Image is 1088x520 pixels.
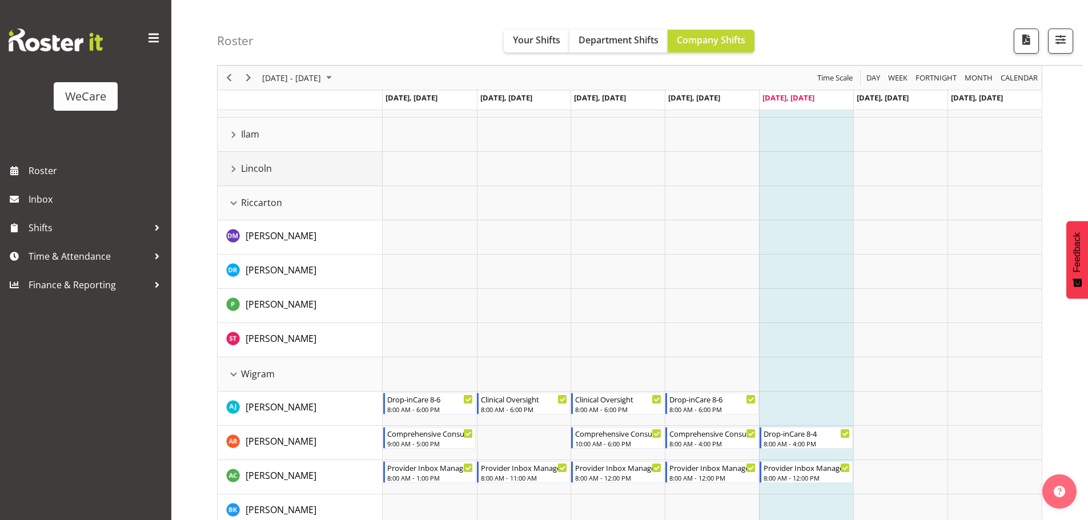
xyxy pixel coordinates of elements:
[218,323,383,357] td: Simone Turner resource
[677,34,745,46] span: Company Shifts
[219,66,239,90] div: Previous
[246,434,316,448] a: [PERSON_NAME]
[481,462,567,473] div: Provider Inbox Management
[387,462,473,473] div: Provider Inbox Management
[246,332,316,345] a: [PERSON_NAME]
[963,71,994,85] span: Month
[246,469,316,482] span: [PERSON_NAME]
[383,393,476,414] div: AJ Jones"s event - Drop-inCare 8-6 Begin From Monday, September 1, 2025 at 8:00:00 AM GMT+12:00 E...
[865,71,881,85] span: Day
[477,393,570,414] div: AJ Jones"s event - Clinical Oversight Begin From Tuesday, September 2, 2025 at 8:00:00 AM GMT+12:...
[218,118,383,152] td: Ilam resource
[386,92,437,103] span: [DATE], [DATE]
[29,162,166,179] span: Roster
[669,439,756,448] div: 8:00 AM - 4:00 PM
[887,71,909,85] span: Week
[513,34,560,46] span: Your Shifts
[241,71,256,85] button: Next
[760,427,853,449] div: Andrea Ramirez"s event - Drop-inCare 8-4 Begin From Friday, September 5, 2025 at 8:00:00 AM GMT+1...
[669,405,756,414] div: 8:00 AM - 6:00 PM
[246,264,316,276] span: [PERSON_NAME]
[760,461,853,483] div: Andrew Casburn"s event - Provider Inbox Management Begin From Friday, September 5, 2025 at 8:00:0...
[951,92,1003,103] span: [DATE], [DATE]
[504,30,569,53] button: Your Shifts
[816,71,854,85] span: Time Scale
[575,439,661,448] div: 10:00 AM - 6:00 PM
[886,71,910,85] button: Timeline Week
[218,357,383,392] td: Wigram resource
[764,473,850,482] div: 8:00 AM - 12:00 PM
[246,263,316,277] a: [PERSON_NAME]
[241,162,272,175] span: Lincoln
[665,461,758,483] div: Andrew Casburn"s event - Provider Inbox Management Begin From Thursday, September 4, 2025 at 8:00...
[29,191,166,208] span: Inbox
[816,71,855,85] button: Time Scale
[387,473,473,482] div: 8:00 AM - 1:00 PM
[575,428,661,439] div: Comprehensive Consult 10-6
[574,92,626,103] span: [DATE], [DATE]
[669,393,756,405] div: Drop-inCare 8-6
[222,71,237,85] button: Previous
[999,71,1040,85] button: Month
[218,289,383,323] td: Pooja Prabhu resource
[218,460,383,494] td: Andrew Casburn resource
[246,229,316,242] span: [PERSON_NAME]
[762,92,814,103] span: [DATE], [DATE]
[217,34,254,47] h4: Roster
[218,255,383,289] td: Deepti Raturi resource
[1066,221,1088,299] button: Feedback - Show survey
[246,400,316,414] a: [PERSON_NAME]
[575,462,661,473] div: Provider Inbox Management
[764,428,850,439] div: Drop-inCare 8-4
[387,405,473,414] div: 8:00 AM - 6:00 PM
[477,461,570,483] div: Andrew Casburn"s event - Provider Inbox Management Begin From Tuesday, September 2, 2025 at 8:00:...
[246,297,316,311] a: [PERSON_NAME]
[571,393,664,414] div: AJ Jones"s event - Clinical Oversight Begin From Wednesday, September 3, 2025 at 8:00:00 AM GMT+1...
[1014,29,1039,54] button: Download a PDF of the roster according to the set date range.
[857,92,909,103] span: [DATE], [DATE]
[579,34,659,46] span: Department Shifts
[1072,232,1082,272] span: Feedback
[387,439,473,448] div: 9:00 AM - 5:00 PM
[246,503,316,516] span: [PERSON_NAME]
[865,71,882,85] button: Timeline Day
[481,393,567,405] div: Clinical Oversight
[669,473,756,482] div: 8:00 AM - 12:00 PM
[914,71,958,85] span: Fortnight
[9,29,103,51] img: Rosterit website logo
[569,30,668,53] button: Department Shifts
[999,71,1039,85] span: calendar
[218,152,383,186] td: Lincoln resource
[669,428,756,439] div: Comprehensive Consult 8-4
[481,473,567,482] div: 8:00 AM - 11:00 AM
[241,196,282,209] span: Riccarton
[218,392,383,426] td: AJ Jones resource
[571,427,664,449] div: Andrea Ramirez"s event - Comprehensive Consult 10-6 Begin From Wednesday, September 3, 2025 at 10...
[246,469,316,482] a: [PERSON_NAME]
[29,248,148,265] span: Time & Attendance
[914,71,959,85] button: Fortnight
[575,405,661,414] div: 8:00 AM - 6:00 PM
[29,219,148,236] span: Shifts
[669,462,756,473] div: Provider Inbox Management
[575,393,661,405] div: Clinical Oversight
[261,71,322,85] span: [DATE] - [DATE]
[480,92,532,103] span: [DATE], [DATE]
[668,30,754,53] button: Company Shifts
[218,220,383,255] td: Deepti Mahajan resource
[383,427,476,449] div: Andrea Ramirez"s event - Comprehensive Consult 9-5 Begin From Monday, September 1, 2025 at 9:00:0...
[65,88,106,105] div: WeCare
[668,92,720,103] span: [DATE], [DATE]
[29,276,148,293] span: Finance & Reporting
[241,127,259,141] span: Ilam
[387,393,473,405] div: Drop-inCare 8-6
[481,405,567,414] div: 8:00 AM - 6:00 PM
[239,66,258,90] div: Next
[246,503,316,517] a: [PERSON_NAME]
[764,462,850,473] div: Provider Inbox Management
[665,427,758,449] div: Andrea Ramirez"s event - Comprehensive Consult 8-4 Begin From Thursday, September 4, 2025 at 8:00...
[764,439,850,448] div: 8:00 AM - 4:00 PM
